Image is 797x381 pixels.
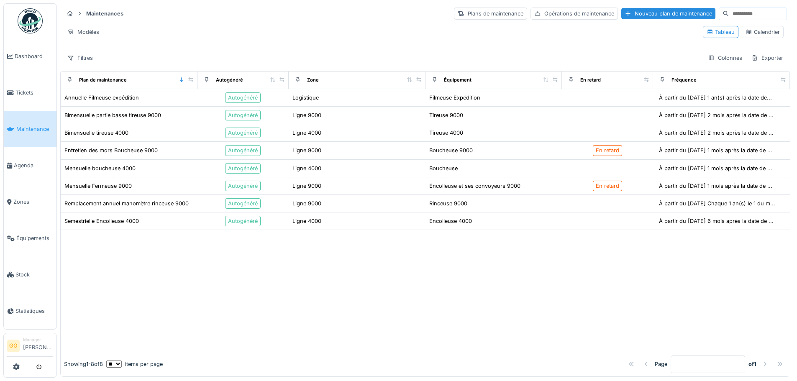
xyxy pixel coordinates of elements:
a: Équipements [4,220,56,256]
strong: of 1 [748,360,756,368]
div: À partir du [DATE] 1 mois après la date de ... [659,182,772,190]
div: Mensuelle Fermeuse 9000 [64,182,132,190]
div: Opérations de maintenance [530,8,618,20]
div: À partir du [DATE] 6 mois après la date de ... [659,217,774,225]
div: Bimensuelle tireuse 4000 [64,129,128,137]
div: Boucheuse [429,164,458,172]
span: Tickets [15,89,53,97]
div: Autogénéré [216,77,243,84]
div: Mensuelle boucheuse 4000 [64,164,136,172]
a: Zones [4,184,56,220]
div: Plan de maintenance [79,77,127,84]
div: Annuelle Filmeuse expédition [64,94,139,102]
li: [PERSON_NAME] [23,337,53,355]
div: Ligne 4000 [292,217,321,225]
div: À partir du [DATE] 1 mois après la date de ... [659,164,772,172]
div: À partir du [DATE] Chaque 1 an(s) le 1 du m... [659,199,775,207]
div: Zone [307,77,319,84]
div: Remplacement annuel manomètre rinceuse 9000 [64,199,189,207]
div: Encolleuse 4000 [429,217,472,225]
div: Autogénéré [228,146,258,154]
div: Autogénéré [228,182,258,190]
div: Ligne 9000 [292,182,321,190]
span: Zones [13,198,53,206]
div: Plans de maintenance [454,8,527,20]
img: Badge_color-CXgf-gQk.svg [18,8,43,33]
div: Autogénéré [228,111,258,119]
div: En retard [596,146,619,154]
div: Ligne 9000 [292,111,321,119]
div: Équipement [444,77,472,84]
div: Semestrielle Encolleuse 4000 [64,217,139,225]
div: En retard [596,182,619,190]
div: Autogénéré [228,217,258,225]
div: Modèles [64,26,103,38]
div: Tableau [707,28,735,36]
div: Ligne 9000 [292,146,321,154]
div: Exporter [748,52,787,64]
div: Fréquence [671,77,697,84]
div: En retard [580,77,601,84]
div: À partir du [DATE] 2 mois après la date de ... [659,111,774,119]
div: Filmeuse Expédition [429,94,480,102]
div: Entretien des mors Boucheuse 9000 [64,146,158,154]
span: Équipements [16,234,53,242]
a: Statistiques [4,293,56,329]
div: Boucheuse 9000 [429,146,473,154]
div: Calendrier [746,28,780,36]
strong: Maintenances [83,10,127,18]
div: Bimensuelle partie basse tireuse 9000 [64,111,161,119]
div: Ligne 9000 [292,199,321,207]
div: Autogénéré [228,164,258,172]
div: Filtres [64,52,97,64]
div: Encolleuse et ses convoyeurs 9000 [429,182,520,190]
div: Colonnes [704,52,746,64]
div: Logistique [292,94,319,102]
a: Stock [4,256,56,293]
div: Autogénéré [228,129,258,137]
span: Dashboard [15,52,53,60]
span: Agenda [14,161,53,169]
div: À partir du [DATE] 1 mois après la date de ... [659,146,772,154]
div: Ligne 4000 [292,129,321,137]
div: Manager [23,337,53,343]
div: Ligne 4000 [292,164,321,172]
div: Nouveau plan de maintenance [621,8,715,19]
a: GG Manager[PERSON_NAME] [7,337,53,357]
li: GG [7,340,20,352]
span: Statistiques [15,307,53,315]
div: Rinceuse 9000 [429,199,467,207]
a: Agenda [4,147,56,184]
div: Showing 1 - 8 of 8 [64,360,103,368]
span: Maintenance [16,125,53,133]
div: items per page [106,360,163,368]
span: Stock [15,271,53,279]
div: Page [655,360,667,368]
a: Maintenance [4,111,56,147]
div: À partir du [DATE] 1 an(s) après la date de... [659,94,772,102]
a: Dashboard [4,38,56,74]
a: Tickets [4,74,56,111]
div: À partir du [DATE] 2 mois après la date de ... [659,129,774,137]
div: Tireuse 4000 [429,129,463,137]
div: Tireuse 9000 [429,111,463,119]
div: Autogénéré [228,199,258,207]
div: Autogénéré [228,94,258,102]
